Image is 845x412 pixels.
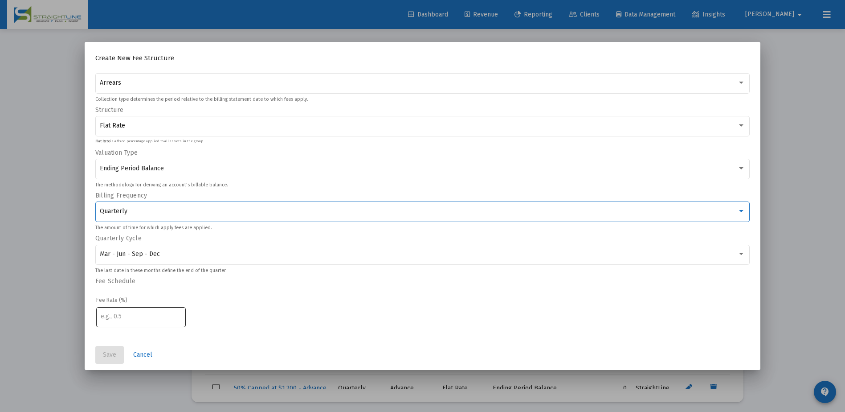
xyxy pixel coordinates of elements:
span: Arrears [100,79,121,87]
span: Save [103,351,116,358]
span: Flat Rate [100,122,125,129]
span: Ending Period Balance [100,165,164,172]
label: Valuation Type [95,149,138,157]
p: is a fixed percentage applied to all assets in the group. [95,140,204,144]
button: Cancel [126,346,159,364]
b: Flat Rate [95,139,110,143]
input: e.g., 0.5 [101,313,181,320]
mat-hint: Collection type determines the period relative to the billing statement date to which fees apply. [95,97,308,102]
span: Mar - Jun - Sep - Dec [100,250,160,258]
label: Fee Schedule [95,277,135,285]
label: Billing Frequency [95,192,147,199]
span: Quarterly [100,207,127,215]
th: Fee Rate (%) [96,296,749,305]
label: Quarterly Cycle [95,235,142,242]
h4: Create New Fee Structure [95,53,750,63]
label: Structure [95,106,124,114]
mat-hint: The methodology for deriving an account's billable balance. [95,182,228,188]
mat-hint: The last date in these months define the end of the quarter. [95,268,226,273]
button: Save [95,346,124,364]
span: Cancel [133,351,152,358]
mat-hint: The amount of time for which apply fees are applied. [95,225,212,231]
